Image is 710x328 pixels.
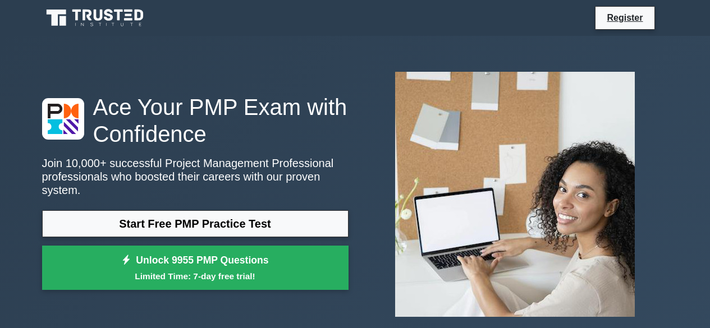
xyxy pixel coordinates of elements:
[42,94,349,147] h1: Ace Your PMP Exam with Confidence
[42,210,349,237] a: Start Free PMP Practice Test
[42,156,349,197] p: Join 10,000+ successful Project Management Professional professionals who boosted their careers w...
[600,11,649,25] a: Register
[42,246,349,290] a: Unlock 9955 PMP QuestionsLimited Time: 7-day free trial!
[56,270,335,283] small: Limited Time: 7-day free trial!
